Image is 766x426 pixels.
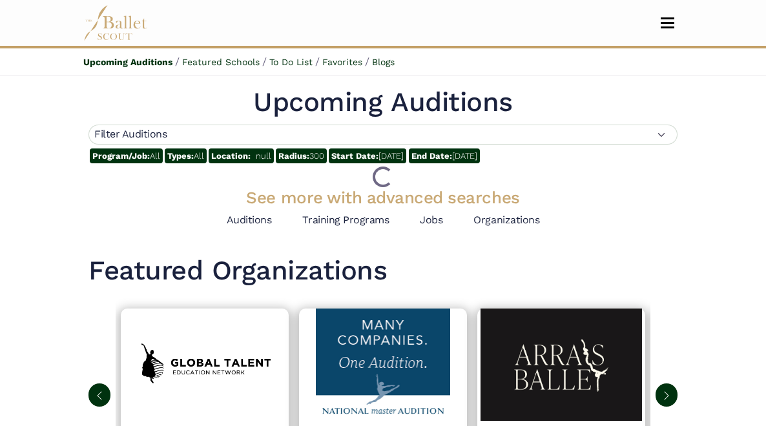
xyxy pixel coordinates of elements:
h1: Featured Organizations [88,253,678,288]
span: 300 [276,148,327,163]
span: All [90,148,163,163]
h1: Upcoming Auditions [88,85,678,119]
span: End Date: [411,151,452,161]
a: To Do List [269,57,313,67]
button: Toggle navigation [652,17,683,29]
span: [DATE] [409,148,480,163]
a: Organizations [473,214,539,226]
span: Program/Job: [92,151,150,161]
a: Featured Schools [182,57,260,67]
a: Auditions [227,214,272,226]
span: Start Date: [331,151,378,161]
span: Radius: [278,151,309,161]
h3: See more with advanced searches [88,187,678,209]
a: Favorites [322,57,362,67]
a: Upcoming Auditions [83,57,172,67]
a: Blogs [372,57,395,67]
span: [DATE] [329,148,406,163]
h4: Filter Auditions [94,128,167,141]
span: All [165,148,207,163]
span: Types: [167,151,194,161]
span: Location: [211,151,251,161]
span: null [256,151,271,161]
a: Training Programs [302,214,389,226]
a: Jobs [420,214,442,226]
